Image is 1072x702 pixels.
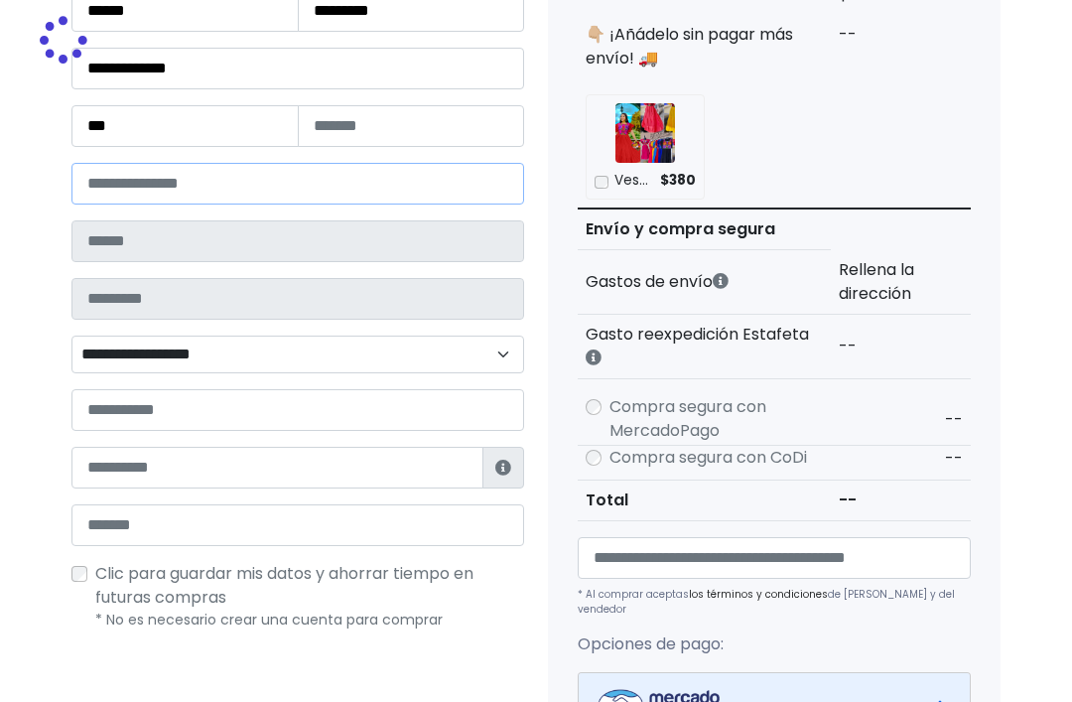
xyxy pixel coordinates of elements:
i: Estafeta cobra este monto extra por ser un CP de difícil acceso [586,350,602,365]
p: * No es necesario crear una cuenta para comprar [95,610,524,631]
td: 👇🏼 ¡Añádelo sin pagar más envío! 🚚 [578,15,831,78]
p: Opciones de pago: [578,632,971,656]
th: Gasto reexpedición Estafeta [578,314,831,378]
span: -- [945,447,963,470]
td: -- [831,314,971,378]
p: Vestido rojo [614,171,654,191]
td: -- [831,15,971,78]
th: Envío y compra segura [578,209,831,250]
span: Clic para guardar mis datos y ahorrar tiempo en futuras compras [95,562,473,609]
span: -- [945,408,963,431]
img: Vestido rojo [615,103,675,163]
label: Compra segura con MercadoPago [609,395,823,443]
i: Los gastos de envío dependen de códigos postales. ¡Te puedes llevar más productos en un solo envío ! [713,273,729,289]
i: Estafeta lo usará para ponerse en contacto en caso de tener algún problema con el envío [495,460,511,476]
span: $380 [660,171,696,191]
td: -- [831,480,971,520]
th: Gastos de envío [578,250,831,315]
th: Total [578,480,831,520]
a: los términos y condiciones [689,587,828,602]
td: Rellena la dirección [831,250,971,315]
label: Compra segura con CoDi [609,446,807,470]
p: * Al comprar aceptas de [PERSON_NAME] y del vendedor [578,587,971,617]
